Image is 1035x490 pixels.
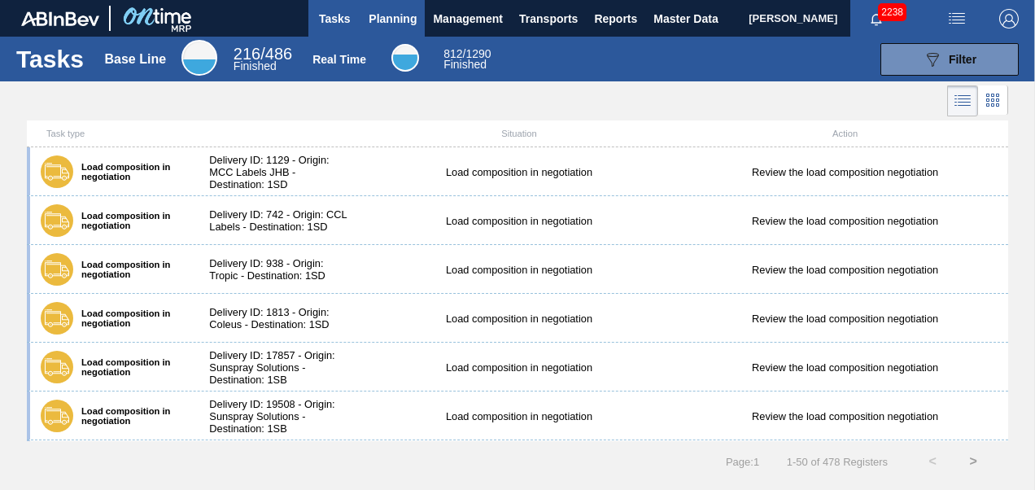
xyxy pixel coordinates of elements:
[193,257,356,282] div: Delivery ID: 938 - Origin: Tropic - Destination: 1SD
[356,313,683,325] div: Load composition in negotiation
[443,47,462,60] span: 812
[947,85,978,116] div: List Vision
[193,398,356,435] div: Delivery ID: 19508 - Origin: Sunspray Solutions - Destination: 1SB
[356,410,683,422] div: Load composition in negotiation
[21,11,99,26] img: TNhmsLtSVTkK8tSr43FrP2fwEKptu5GPRR3wAAAABJRU5ErkJggg==
[234,45,260,63] span: 216
[356,166,683,178] div: Load composition in negotiation
[234,45,292,63] span: / 486
[880,43,1019,76] button: Filter
[912,441,953,482] button: <
[234,59,277,72] span: Finished
[356,264,683,276] div: Load composition in negotiation
[653,9,718,28] span: Master Data
[16,50,84,68] h1: Tasks
[953,441,994,482] button: >
[181,40,217,76] div: Base Line
[443,58,487,71] span: Finished
[682,129,1008,138] div: Action
[369,9,417,28] span: Planning
[784,456,888,468] span: 1 - 50 of 478 Registers
[519,9,578,28] span: Transports
[193,154,356,190] div: Delivery ID: 1129 - Origin: MCC Labels JHB - Destination: 1SD
[433,9,503,28] span: Management
[682,215,1008,227] div: Review the load composition negotiation
[947,9,967,28] img: userActions
[682,264,1008,276] div: Review the load composition negotiation
[999,9,1019,28] img: Logout
[682,361,1008,374] div: Review the load composition negotiation
[978,85,1008,116] div: Card Vision
[443,49,491,70] div: Real Time
[73,406,182,426] label: Load composition in negotiation
[105,52,167,67] div: Base Line
[234,47,292,72] div: Base Line
[193,349,356,386] div: Delivery ID: 17857 - Origin: Sunspray Solutions - Destination: 1SB
[682,313,1008,325] div: Review the load composition negotiation
[73,308,182,328] label: Load composition in negotiation
[850,7,902,30] button: Notifications
[682,166,1008,178] div: Review the load composition negotiation
[356,129,683,138] div: Situation
[356,361,683,374] div: Load composition in negotiation
[443,47,491,60] span: / 1290
[73,357,182,377] label: Load composition in negotiation
[73,162,182,182] label: Load composition in negotiation
[726,456,759,468] span: Page : 1
[356,215,683,227] div: Load composition in negotiation
[391,44,419,72] div: Real Time
[312,53,366,66] div: Real Time
[682,410,1008,422] div: Review the load composition negotiation
[193,306,356,330] div: Delivery ID: 1813 - Origin: Coleus - Destination: 1SD
[949,53,976,66] span: Filter
[878,3,906,21] span: 2238
[73,211,182,230] label: Load composition in negotiation
[73,260,182,279] label: Load composition in negotiation
[594,9,637,28] span: Reports
[317,9,352,28] span: Tasks
[30,129,193,138] div: Task type
[193,208,356,233] div: Delivery ID: 742 - Origin: CCL Labels - Destination: 1SD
